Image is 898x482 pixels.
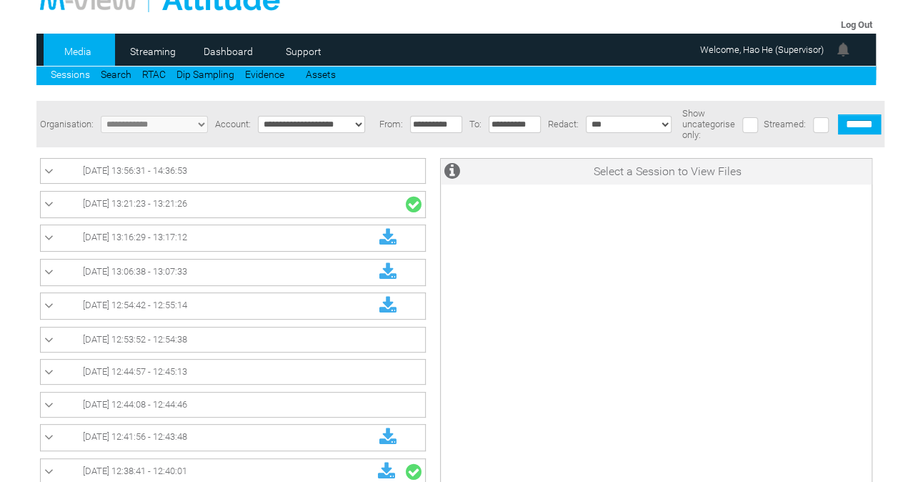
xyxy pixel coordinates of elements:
a: Dashboard [194,41,263,62]
a: [DATE] 12:44:57 - 12:45:13 [44,363,421,380]
a: [DATE] 13:56:31 - 14:36:53 [44,162,421,179]
span: [DATE] 13:16:29 - 13:17:12 [83,232,187,242]
td: Organisation: [36,101,97,147]
td: Redact: [544,101,582,147]
a: Sessions [51,69,90,80]
a: Dip Sampling [176,69,234,80]
span: [DATE] 13:21:23 - 13:21:26 [83,198,187,209]
span: [DATE] 12:44:57 - 12:45:13 [83,366,187,377]
a: Log Out [841,19,872,30]
td: To: [466,101,485,147]
a: Search [101,69,131,80]
a: [DATE] 12:41:56 - 12:43:48 [44,428,421,447]
a: [DATE] 12:53:52 - 12:54:38 [44,331,421,348]
a: Media [44,41,113,62]
td: Select a Session to View Files [464,159,872,185]
a: Support [269,41,338,62]
a: Assets [306,69,336,80]
a: [DATE] 12:44:08 - 12:44:46 [44,396,421,413]
span: Welcome, Hao He (Supervisor) [700,44,824,55]
td: Account: [211,101,254,147]
span: [DATE] 12:41:56 - 12:43:48 [83,431,187,442]
span: [DATE] 12:38:41 - 12:40:01 [83,466,187,476]
span: [DATE] 13:56:31 - 14:36:53 [83,165,187,176]
a: Streaming [119,41,188,62]
span: Streamed: [764,119,806,129]
a: [DATE] 13:06:38 - 13:07:33 [44,263,421,282]
span: [DATE] 12:54:42 - 12:55:14 [83,300,187,310]
a: [DATE] 13:21:23 - 13:21:26 [44,195,421,214]
a: [DATE] 12:38:41 - 12:40:01 [44,463,421,481]
a: Evidence [245,69,284,80]
span: Show uncategorise only: [682,108,735,140]
span: [DATE] 12:44:08 - 12:44:46 [83,399,187,410]
img: bell24.png [834,41,852,58]
span: [DATE] 13:06:38 - 13:07:33 [83,266,187,277]
a: RTAC [142,69,166,80]
a: [DATE] 12:54:42 - 12:55:14 [44,297,421,315]
span: [DATE] 12:53:52 - 12:54:38 [83,334,187,345]
td: From: [376,101,406,147]
a: [DATE] 13:16:29 - 13:17:12 [44,229,421,247]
